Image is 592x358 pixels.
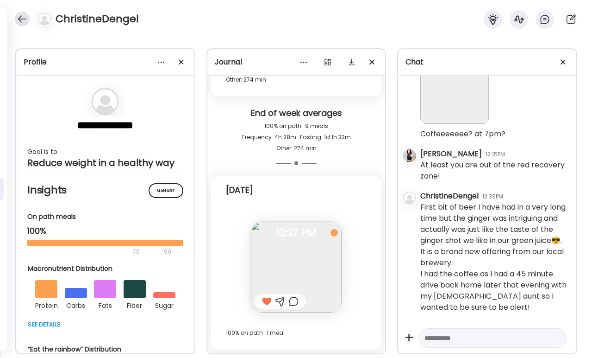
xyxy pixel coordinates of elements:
[91,88,119,115] img: bg-avatar-default.svg
[215,121,378,154] div: 100% on path · 9 meals Frequency: 4h 28m · Fasting: 1d 1h 32m Other: 274 min
[251,229,342,237] span: 12:37 PM
[215,57,378,68] div: Journal
[27,146,183,157] div: Goal is to
[420,202,569,313] div: First bit of beer I have had in a very long time but the ginger was intriguing and actually was j...
[27,246,161,257] div: 70
[215,108,378,121] div: End of week averages
[27,183,183,197] h2: Insights
[153,298,175,311] div: sugar
[482,192,503,201] div: 12:39PM
[65,298,87,311] div: carbs
[420,128,505,140] div: Coffeeeeeee? at 7pm?
[420,160,569,182] div: At least you are out of the red recovery zone!
[226,327,367,339] div: 100% on path · 1 meal
[163,246,172,257] div: 90
[420,55,489,124] img: images%2FnIuc6jdPc0TSU2YLwgiPYRrdqFm1%2FWfHunSR6sT936yV6TlMX%2FcPXYNNtUFFmalyVor5pe_240
[420,191,479,202] div: ChristineDengel
[38,13,51,26] img: bg-avatar-default.svg
[28,345,182,354] div: “Eat the rainbow” Distribution
[24,57,187,68] div: Profile
[56,12,139,26] h4: ChristineDengel
[94,298,116,311] div: fats
[27,212,183,222] div: On path meals
[405,57,569,68] div: Chat
[27,157,183,168] div: Reduce weight in a healthy way
[124,298,146,311] div: fiber
[28,264,182,274] div: Macronutrient Distribution
[403,149,416,162] img: avatars%2FK2Bu7Xo6AVSGXUm5XQ7fc9gyUPu1
[35,298,57,311] div: protein
[251,222,342,313] img: images%2FnIuc6jdPc0TSU2YLwgiPYRrdqFm1%2FtXTYKSPPQEVN4hgU7Gdk%2F0WnQcbmSoed2jowv3bXn_240
[149,183,183,198] div: Manage
[420,148,482,160] div: [PERSON_NAME]
[403,192,416,205] img: bg-avatar-default.svg
[226,185,367,196] div: [DATE]
[486,150,505,159] div: 12:15PM
[27,225,183,237] div: 100%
